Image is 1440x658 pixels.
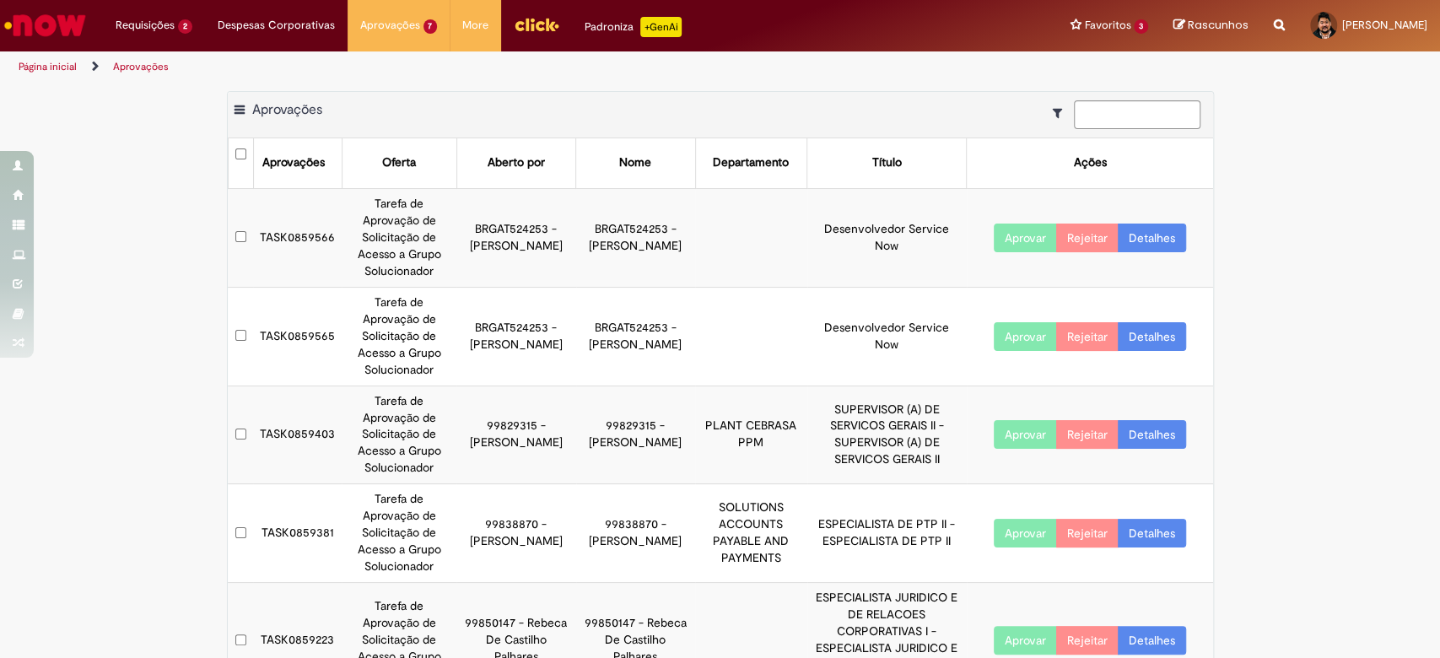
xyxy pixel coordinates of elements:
span: Requisições [116,17,175,34]
div: Ações [1073,154,1106,171]
span: Aprovações [360,17,420,34]
td: BRGAT524253 - [PERSON_NAME] [576,188,695,287]
td: Tarefa de Aprovação de Solicitação de Acesso a Grupo Solucionador [342,188,456,287]
td: SOLUTIONS ACCOUNTS PAYABLE AND PAYMENTS [695,484,806,583]
td: 99829315 - [PERSON_NAME] [456,386,575,484]
td: TASK0859565 [253,287,342,386]
a: Detalhes [1118,224,1186,252]
div: Título [872,154,902,171]
a: Detalhes [1118,420,1186,449]
td: TASK0859566 [253,188,342,287]
td: 99838870 - [PERSON_NAME] [576,484,695,583]
span: Aprovações [252,101,322,118]
th: Aprovações [253,138,342,188]
div: Aberto por [488,154,545,171]
div: Padroniza [585,17,682,37]
button: Rejeitar [1056,420,1119,449]
td: TASK0859403 [253,386,342,484]
span: 7 [423,19,438,34]
button: Rejeitar [1056,626,1119,655]
td: SUPERVISOR (A) DE SERVICOS GERAIS II - SUPERVISOR (A) DE SERVICOS GERAIS II [807,386,967,484]
span: Despesas Corporativas [218,17,335,34]
ul: Trilhas de página [13,51,947,83]
a: Detalhes [1118,626,1186,655]
a: Detalhes [1118,322,1186,351]
td: Tarefa de Aprovação de Solicitação de Acesso a Grupo Solucionador [342,287,456,386]
td: ESPECIALISTA DE PTP II - ESPECIALISTA DE PTP II [807,484,967,583]
td: Tarefa de Aprovação de Solicitação de Acesso a Grupo Solucionador [342,386,456,484]
div: Nome [619,154,651,171]
button: Aprovar [994,626,1057,655]
a: Detalhes [1118,519,1186,547]
span: [PERSON_NAME] [1342,18,1427,32]
p: +GenAi [640,17,682,37]
span: Rascunhos [1188,17,1249,33]
td: PLANT CEBRASA PPM [695,386,806,484]
span: More [462,17,488,34]
td: Tarefa de Aprovação de Solicitação de Acesso a Grupo Solucionador [342,484,456,583]
button: Rejeitar [1056,224,1119,252]
img: click_logo_yellow_360x200.png [514,12,559,37]
button: Aprovar [994,420,1057,449]
button: Aprovar [994,322,1057,351]
div: Departamento [713,154,789,171]
td: BRGAT524253 - [PERSON_NAME] [456,287,575,386]
a: Aprovações [113,60,169,73]
img: ServiceNow [2,8,89,42]
span: 3 [1134,19,1148,34]
button: Aprovar [994,519,1057,547]
button: Aprovar [994,224,1057,252]
td: TASK0859381 [253,484,342,583]
td: 99838870 - [PERSON_NAME] [456,484,575,583]
div: Aprovações [262,154,325,171]
a: Página inicial [19,60,77,73]
span: 2 [178,19,192,34]
i: Mostrar filtros para: Suas Solicitações [1053,107,1071,119]
td: Desenvolvedor Service Now [807,188,967,287]
div: Oferta [382,154,416,171]
td: Desenvolvedor Service Now [807,287,967,386]
td: BRGAT524253 - [PERSON_NAME] [456,188,575,287]
span: Favoritos [1084,17,1130,34]
td: 99829315 - [PERSON_NAME] [576,386,695,484]
button: Rejeitar [1056,519,1119,547]
td: BRGAT524253 - [PERSON_NAME] [576,287,695,386]
button: Rejeitar [1056,322,1119,351]
a: Rascunhos [1173,18,1249,34]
